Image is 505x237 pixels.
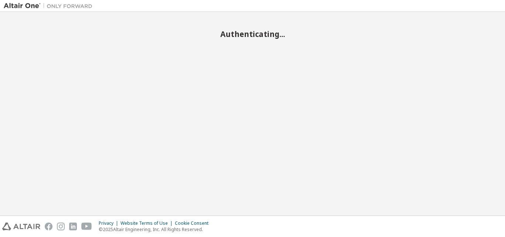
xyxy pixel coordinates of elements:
img: facebook.svg [45,223,52,230]
img: linkedin.svg [69,223,77,230]
div: Website Terms of Use [121,220,175,226]
img: Altair One [4,2,96,10]
img: youtube.svg [81,223,92,230]
h2: Authenticating... [4,29,501,39]
div: Cookie Consent [175,220,213,226]
img: altair_logo.svg [2,223,40,230]
img: instagram.svg [57,223,65,230]
div: Privacy [99,220,121,226]
p: © 2025 Altair Engineering, Inc. All Rights Reserved. [99,226,213,233]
